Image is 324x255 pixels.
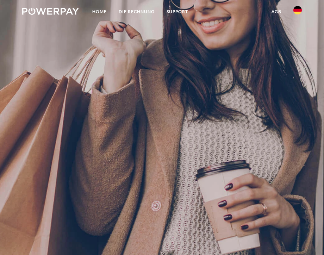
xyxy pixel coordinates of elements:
[266,5,287,18] a: agb
[296,227,318,249] iframe: Bouton de lancement de la fenêtre de messagerie
[113,5,161,18] a: DIE RECHNUNG
[161,5,194,18] a: SUPPORT
[86,5,113,18] a: Home
[22,8,79,15] img: logo-powerpay-white.svg
[293,6,302,14] img: de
